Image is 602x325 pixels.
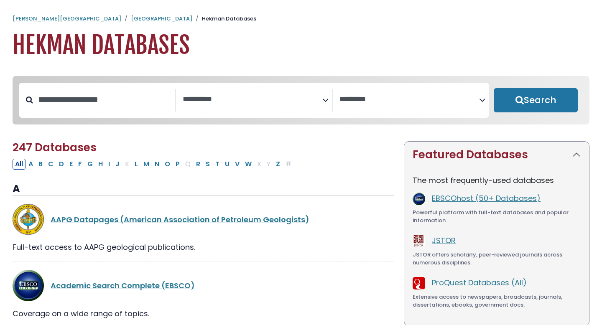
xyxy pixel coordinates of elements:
[173,159,182,170] button: Filter Results P
[194,159,203,170] button: Filter Results R
[162,159,173,170] button: Filter Results O
[113,159,122,170] button: Filter Results J
[13,241,394,253] div: Full-text access to AAPG geological publications.
[432,235,456,246] a: JSTOR
[13,183,394,196] h3: A
[494,88,578,112] button: Submit for Search Results
[273,159,283,170] button: Filter Results Z
[213,159,222,170] button: Filter Results T
[131,15,192,23] a: [GEOGRAPHIC_DATA]
[132,159,140,170] button: Filter Results L
[67,159,75,170] button: Filter Results E
[141,159,152,170] button: Filter Results M
[56,159,66,170] button: Filter Results D
[13,31,589,59] h1: Hekman Databases
[413,293,581,309] div: Extensive access to newspapers, broadcasts, journals, dissertations, ebooks, government docs.
[46,159,56,170] button: Filter Results C
[33,93,175,107] input: Search database by title or keyword
[232,159,242,170] button: Filter Results V
[192,15,256,23] li: Hekman Databases
[413,208,581,225] div: Powerful platform with full-text databases and popular information.
[13,159,26,170] button: All
[85,159,95,170] button: Filter Results G
[13,76,589,124] nav: Search filters
[404,142,589,168] button: Featured Databases
[76,159,84,170] button: Filter Results F
[183,95,322,104] textarea: Search
[96,159,105,170] button: Filter Results H
[13,308,394,319] div: Coverage on a wide range of topics.
[13,15,589,23] nav: breadcrumb
[106,159,112,170] button: Filter Results I
[432,193,541,203] a: EBSCOhost (50+ Databases)
[13,140,97,155] span: 247 Databases
[242,159,254,170] button: Filter Results W
[413,251,581,267] div: JSTOR offers scholarly, peer-reviewed journals across numerous disciplines.
[203,159,212,170] button: Filter Results S
[51,214,309,225] a: AAPG Datapages (American Association of Petroleum Geologists)
[339,95,479,104] textarea: Search
[222,159,232,170] button: Filter Results U
[51,280,195,291] a: Academic Search Complete (EBSCO)
[36,159,45,170] button: Filter Results B
[432,277,527,288] a: ProQuest Databases (All)
[13,15,121,23] a: [PERSON_NAME][GEOGRAPHIC_DATA]
[413,175,581,186] p: The most frequently-used databases
[26,159,36,170] button: Filter Results A
[152,159,162,170] button: Filter Results N
[13,158,295,169] div: Alpha-list to filter by first letter of database name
